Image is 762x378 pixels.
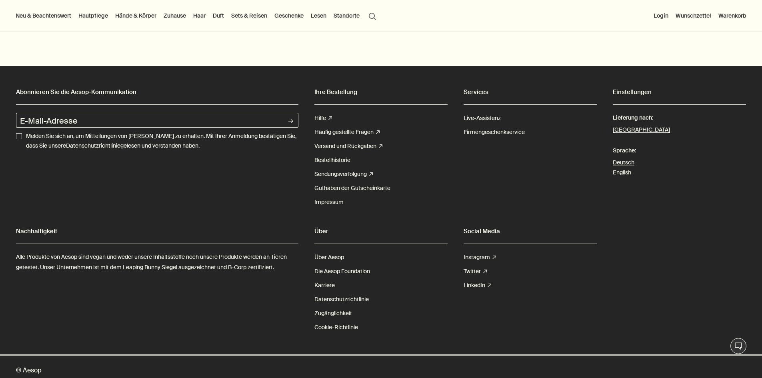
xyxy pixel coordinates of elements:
button: Warenkorb [717,10,748,21]
span: Lieferung nach: [613,111,746,125]
a: Geschenke [273,10,305,21]
span: © Aesop [16,365,42,376]
a: Lesen [309,10,328,21]
button: Live-Support Chat [730,338,746,354]
h2: Einstellungen [613,86,746,98]
button: Menüpunkt "Suche" öffnen [365,8,380,23]
button: Login [652,10,670,21]
a: Firmengeschenkservice [464,125,525,139]
a: Zugänglichkeit [314,306,352,320]
a: Duft [211,10,226,21]
a: Sets & Reisen [230,10,269,21]
a: Guthaben der Gutscheinkarte [314,181,390,195]
h2: Über [314,225,448,237]
p: Melden Sie sich an, um Mitteilungen von [PERSON_NAME] zu erhalten. Mit Ihrer Anmeldung bestätigen... [26,132,298,151]
a: Live-Assistenz [464,111,501,125]
h2: Ihre Bestellung [314,86,448,98]
a: Deutsch [613,159,634,166]
a: Hilfe [314,111,332,125]
a: Häufig gestellte Fragen [314,125,380,139]
h2: Social Media [464,225,597,237]
a: Wunschzettel [674,10,713,21]
a: Hautpflege [77,10,110,21]
a: Datenschutzrichtlinie [314,292,369,306]
h2: Nachhaltigkeit [16,225,298,237]
a: Cookie-Richtlinie [314,320,358,334]
button: Neu & Beachtenswert [14,10,73,21]
a: Versand und Rückgaben [314,139,382,153]
a: Bestellhistorie [314,153,350,167]
p: Alle Produkte von Aesop sind vegan und weder unsere Inhaltsstoffe noch unsere Produkte werden an ... [16,252,298,272]
a: LinkedIn [464,278,491,292]
a: Zuhause [162,10,188,21]
a: Über Aesop [314,250,344,264]
h2: Services [464,86,597,98]
input: E-Mail-Adresse [16,113,284,128]
button: [GEOGRAPHIC_DATA] [613,125,670,135]
a: Haar [192,10,207,21]
a: Karriere [314,278,335,292]
a: Twitter [464,264,487,278]
a: Impressum [314,195,344,209]
a: Sendungsverfolgung [314,167,373,181]
span: Sprache: [613,144,746,158]
u: Datenschutzrichtlinie [66,142,120,149]
a: Datenschutzrichtlinie [66,141,120,151]
a: English [613,169,631,176]
button: Standorte [332,10,361,21]
a: Die Aesop Foundation [314,264,370,278]
h2: Abonnieren Sie die Aesop-Kommunikation [16,86,298,98]
a: Hände & Körper [114,10,158,21]
a: Instagram [464,250,496,264]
